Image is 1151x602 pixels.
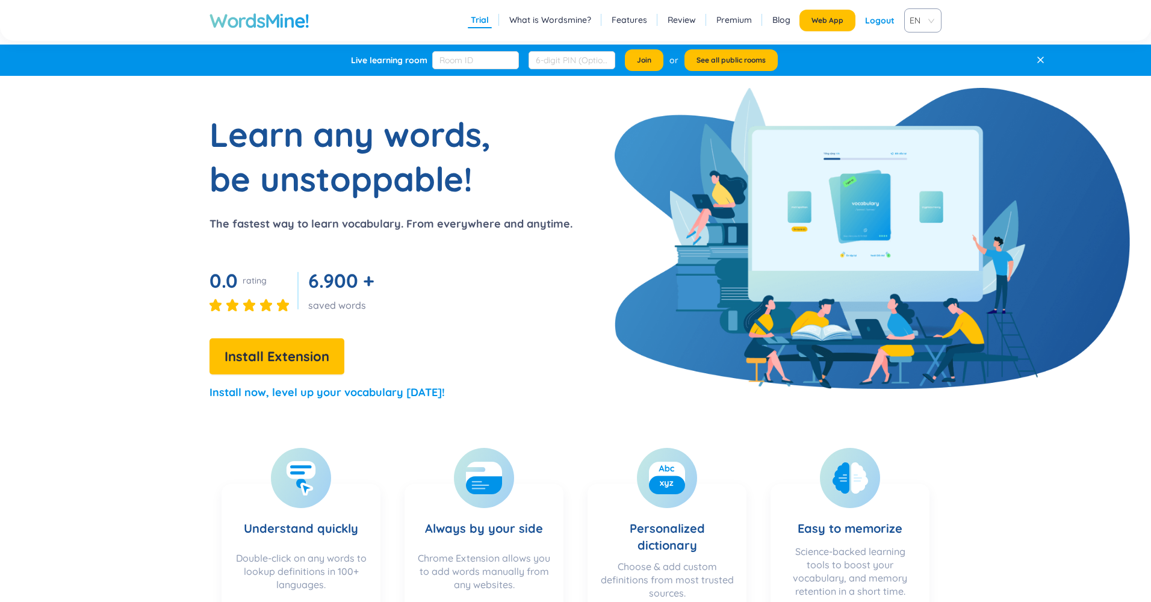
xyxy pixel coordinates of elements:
[308,299,379,312] div: saved words
[600,496,734,554] h3: Personalized dictionary
[509,14,591,26] a: What is Wordsmine?
[625,49,663,71] button: Join
[637,55,651,65] span: Join
[209,268,238,293] span: 0.0
[432,51,519,69] input: Room ID
[209,8,309,33] a: WordsMine!
[225,346,329,367] span: Install Extension
[865,10,895,31] div: Logout
[234,551,368,600] div: Double-click on any words to lookup definitions in 100+ languages.
[209,338,344,374] button: Install Extension
[798,496,902,539] h3: Easy to memorize
[529,51,615,69] input: 6-digit PIN (Optional)
[669,54,678,67] div: or
[308,268,374,293] span: 6.900 +
[811,16,843,25] span: Web App
[209,352,344,364] a: Install Extension
[243,275,267,287] div: rating
[209,216,572,232] p: The fastest way to learn vocabulary. From everywhere and anytime.
[417,551,551,600] div: Chrome Extension allows you to add words manually from any websites.
[668,14,696,26] a: Review
[244,496,358,545] h3: Understand quickly
[471,14,489,26] a: Trial
[425,496,543,545] h3: Always by your side
[684,49,778,71] button: See all public rooms
[209,384,445,401] p: Install now, level up your vocabulary [DATE]!
[910,11,931,29] span: EN
[716,14,752,26] a: Premium
[783,545,917,600] div: Science-backed learning tools to boost your vocabulary, and memory retention in a short time.
[799,10,855,31] button: Web App
[209,112,510,201] h1: Learn any words, be unstoppable!
[351,54,427,66] div: Live learning room
[600,560,734,600] div: Choose & add custom definitions from most trusted sources.
[772,14,790,26] a: Blog
[612,14,647,26] a: Features
[696,55,766,65] span: See all public rooms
